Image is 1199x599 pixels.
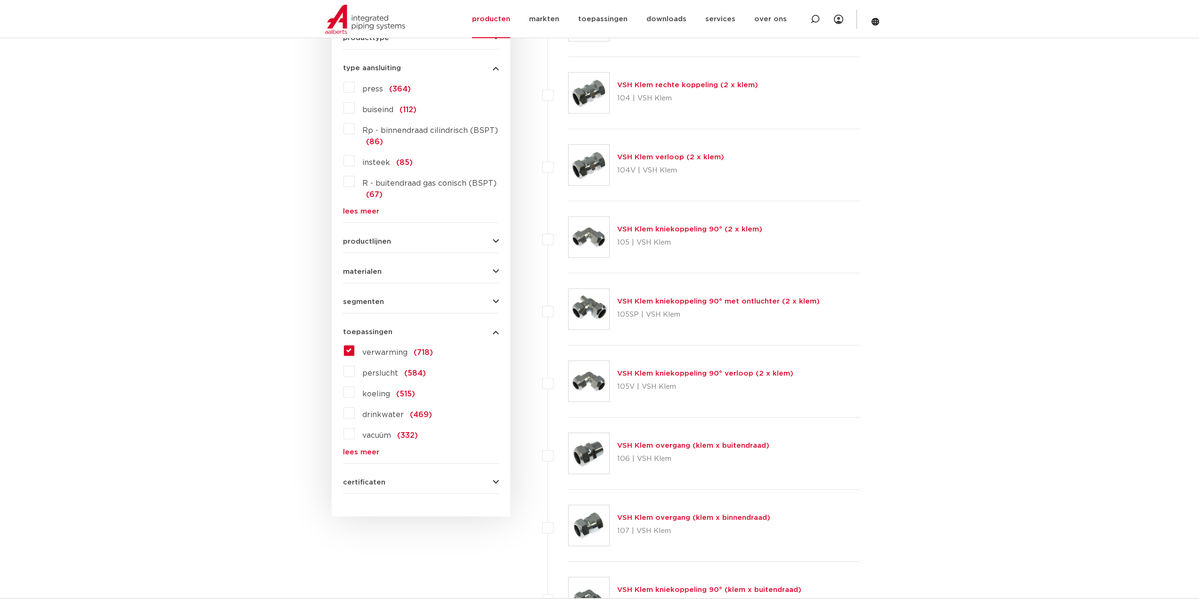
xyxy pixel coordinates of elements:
[389,85,411,93] span: (364)
[569,289,609,329] img: Thumbnail for VSH Klem kniekoppeling 90° met ontluchter (2 x klem)
[569,217,609,257] img: Thumbnail for VSH Klem kniekoppeling 90° (2 x klem)
[569,361,609,402] img: Thumbnail for VSH Klem kniekoppeling 90° verloop (2 x klem)
[343,449,499,456] a: lees meer
[617,442,769,449] a: VSH Klem overgang (klem x buitendraad)
[397,432,418,439] span: (332)
[362,159,390,166] span: insteek
[414,349,433,356] span: (718)
[362,127,498,134] span: Rp - binnendraad cilindrisch (BSPT)
[617,586,801,593] a: VSH Klem kniekoppeling 90° (klem x buitendraad)
[343,328,392,336] span: toepassingen
[617,379,793,394] p: 105V | VSH Klem
[343,65,401,72] span: type aansluiting
[617,226,762,233] a: VSH Klem kniekoppeling 90° (2 x klem)
[362,85,383,93] span: press
[404,369,426,377] span: (584)
[362,349,408,356] span: verwarming
[617,451,769,467] p: 106 | VSH Klem
[617,524,770,539] p: 107 | VSH Klem
[343,479,385,486] span: certificaten
[362,432,391,439] span: vacuüm
[366,138,383,146] span: (86)
[617,307,820,322] p: 105SP | VSH Klem
[410,411,432,418] span: (469)
[569,73,609,113] img: Thumbnail for VSH Klem rechte koppeling (2 x klem)
[617,163,724,178] p: 104V | VSH Klem
[343,479,499,486] button: certificaten
[343,298,499,305] button: segmenten
[343,298,384,305] span: segmenten
[617,298,820,305] a: VSH Klem kniekoppeling 90° met ontluchter (2 x klem)
[617,370,793,377] a: VSH Klem kniekoppeling 90° verloop (2 x klem)
[362,106,393,114] span: buiseind
[343,65,499,72] button: type aansluiting
[343,238,499,245] button: productlijnen
[396,159,413,166] span: (85)
[343,238,391,245] span: productlijnen
[569,145,609,185] img: Thumbnail for VSH Klem verloop (2 x klem)
[362,369,398,377] span: perslucht
[569,433,609,474] img: Thumbnail for VSH Klem overgang (klem x buitendraad)
[343,328,499,336] button: toepassingen
[362,390,390,398] span: koeling
[343,268,499,275] button: materialen
[617,514,770,521] a: VSH Klem overgang (klem x binnendraad)
[617,82,758,89] a: VSH Klem rechte koppeling (2 x klem)
[366,191,383,198] span: (67)
[617,154,724,161] a: VSH Klem verloop (2 x klem)
[617,91,758,106] p: 104 | VSH Klem
[569,505,609,546] img: Thumbnail for VSH Klem overgang (klem x binnendraad)
[617,235,762,250] p: 105 | VSH Klem
[343,268,382,275] span: materialen
[400,106,416,114] span: (112)
[396,390,415,398] span: (515)
[362,411,404,418] span: drinkwater
[362,180,497,187] span: R - buitendraad gas conisch (BSPT)
[343,208,499,215] a: lees meer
